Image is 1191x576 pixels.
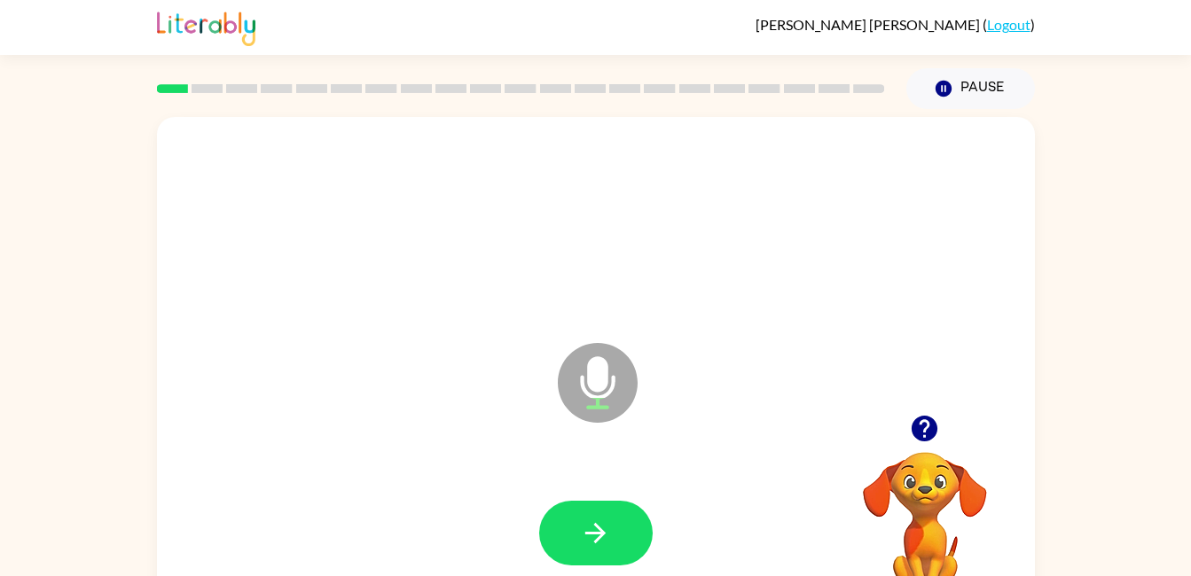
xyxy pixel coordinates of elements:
[987,16,1030,33] a: Logout
[756,16,983,33] span: [PERSON_NAME] [PERSON_NAME]
[906,68,1035,109] button: Pause
[157,7,255,46] img: Literably
[756,16,1035,33] div: ( )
